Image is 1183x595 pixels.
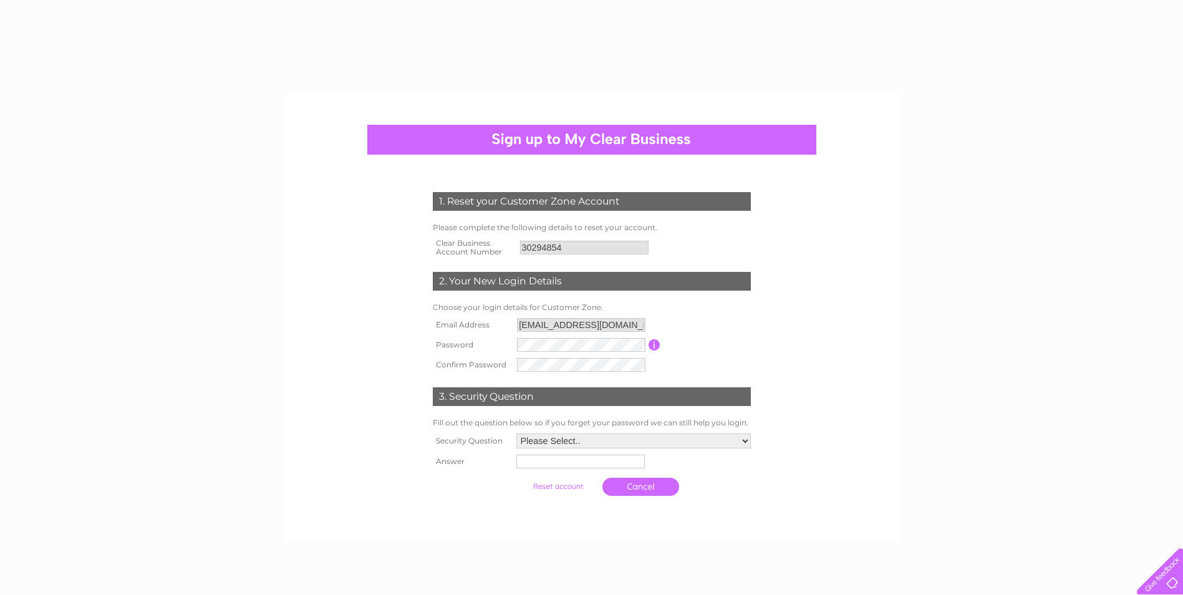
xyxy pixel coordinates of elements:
div: 1. Reset your Customer Zone Account [433,192,751,211]
input: Information [649,339,660,351]
input: Submit [519,478,596,495]
th: Confirm Password [430,355,514,375]
th: Clear Business Account Number [430,235,517,260]
div: 2. Your New Login Details [433,272,751,291]
td: Fill out the question below so if you forget your password we can still help you login. [430,415,754,430]
td: Please complete the following details to reset your account. [430,220,754,235]
th: Email Address [430,315,514,335]
td: Choose your login details for Customer Zone. [430,300,754,315]
th: Password [430,335,514,355]
a: Cancel [602,478,679,496]
th: Security Question [430,430,513,452]
div: 3. Security Question [433,387,751,406]
th: Answer [430,452,513,472]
